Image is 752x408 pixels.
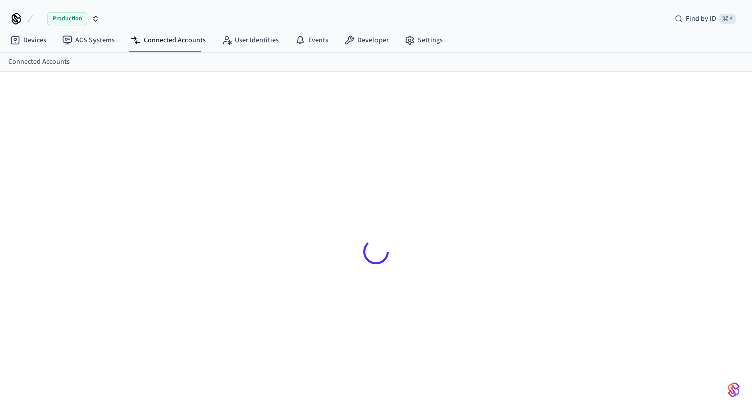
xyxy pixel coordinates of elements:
[287,31,336,49] a: Events
[54,31,123,49] a: ACS Systems
[728,382,740,398] img: SeamLogoGradient.69752ec5.svg
[397,31,451,49] a: Settings
[667,10,744,28] div: Find by ID⌘ K
[47,12,87,25] span: Production
[214,31,287,49] a: User Identities
[336,31,397,49] a: Developer
[686,14,716,24] span: Find by ID
[2,31,54,49] a: Devices
[123,31,214,49] a: Connected Accounts
[719,14,736,24] span: ⌘ K
[8,57,70,67] a: Connected Accounts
